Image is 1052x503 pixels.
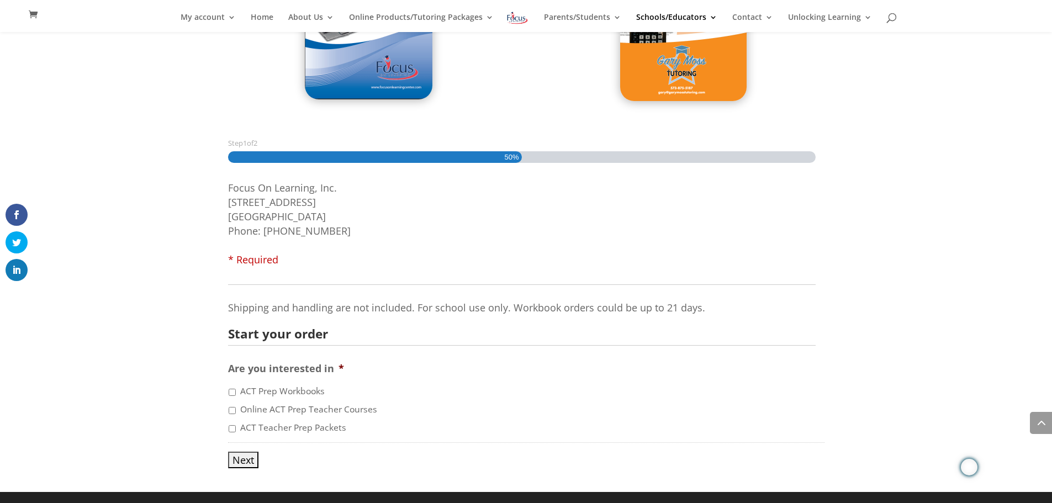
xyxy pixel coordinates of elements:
span: * Required [228,253,278,266]
span: 50% [504,151,519,163]
p: Shipping and handling are not included. For school use only. Workbook orders could be up to 21 days. [228,300,816,315]
a: Schools/Educators [636,13,717,32]
span: 1 [243,138,247,148]
img: Focus on Learning [506,10,529,26]
a: Unlocking Learning [788,13,872,32]
input: Next [228,452,258,468]
h2: Start your order [228,328,807,341]
label: Are you interested in [228,362,344,375]
a: My account [181,13,236,32]
a: Online Products/Tutoring Packages [349,13,494,32]
label: Online ACT Prep Teacher Courses [240,403,377,416]
a: About Us [288,13,334,32]
span: 2 [253,138,257,148]
li: Focus On Learning, Inc. [STREET_ADDRESS] [GEOGRAPHIC_DATA] Phone: [PHONE_NUMBER] [228,181,824,267]
h3: Step of [228,140,824,147]
label: ACT Teacher Prep Packets [240,421,346,435]
a: Parents/Students [544,13,621,32]
a: Home [251,13,273,32]
label: ACT Prep Workbooks [240,385,325,398]
a: Contact [732,13,773,32]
